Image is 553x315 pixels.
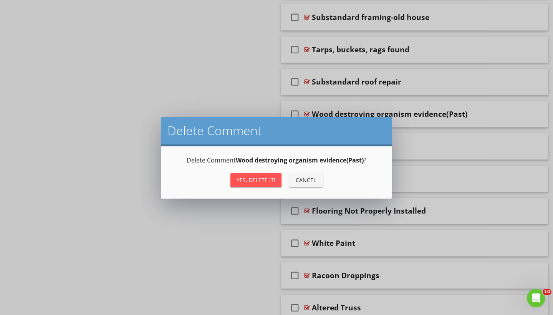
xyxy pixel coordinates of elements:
div: Yes, Delete it! [237,176,275,184]
div: Cancel [295,176,317,184]
p: Delete Comment ? [171,156,382,165]
button: Cancel [289,173,323,187]
button: Yes, Delete it! [230,173,281,187]
iframe: Intercom live chat [527,289,545,307]
strong: Wood destroying organism evidence(Past) [236,156,364,164]
h2: Delete Comment [167,123,386,138]
span: 10 [543,289,551,295]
